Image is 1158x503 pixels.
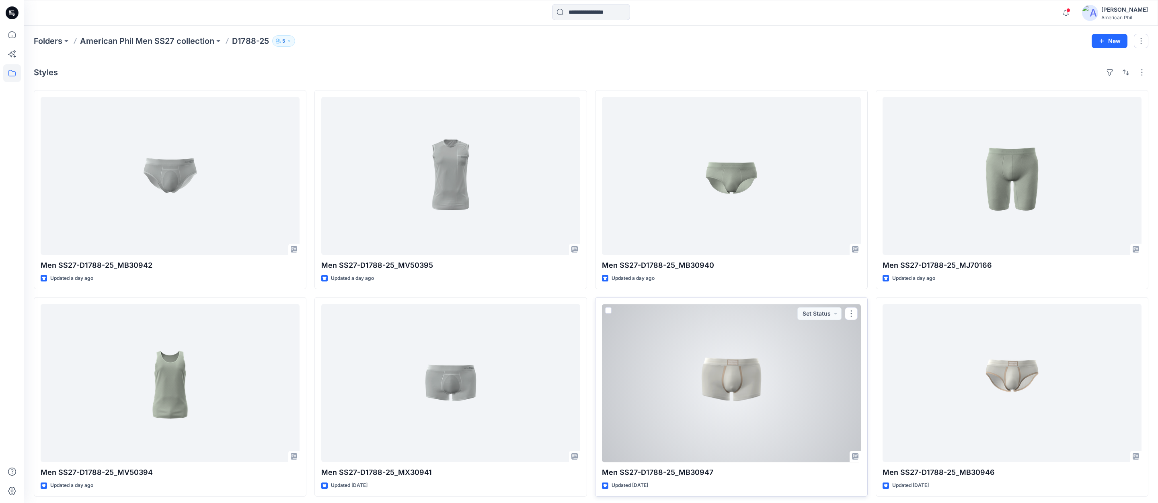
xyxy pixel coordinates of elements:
[41,304,300,462] a: Men SS27-D1788-25_MV50394
[282,37,285,45] p: 5
[1092,34,1127,48] button: New
[41,260,300,271] p: Men SS27-D1788-25_MB30942
[883,467,1142,478] p: Men SS27-D1788-25_MB30946
[602,97,861,255] a: Men SS27-D1788-25_MB30940
[883,97,1142,255] a: Men SS27-D1788-25_MJ70166
[321,97,580,255] a: Men SS27-D1788-25_MV50395
[892,274,935,283] p: Updated a day ago
[602,260,861,271] p: Men SS27-D1788-25_MB30940
[80,35,214,47] a: American Phil Men SS27 collection
[1082,5,1098,21] img: avatar
[50,481,93,490] p: Updated a day ago
[34,68,58,77] h4: Styles
[602,304,861,462] a: Men SS27-D1788-25_MB30947
[34,35,62,47] a: Folders
[50,274,93,283] p: Updated a day ago
[272,35,295,47] button: 5
[883,260,1142,271] p: Men SS27-D1788-25_MJ70166
[602,467,861,478] p: Men SS27-D1788-25_MB30947
[41,467,300,478] p: Men SS27-D1788-25_MV50394
[331,274,374,283] p: Updated a day ago
[321,260,580,271] p: Men SS27-D1788-25_MV50395
[883,304,1142,462] a: Men SS27-D1788-25_MB30946
[321,304,580,462] a: Men SS27-D1788-25_MX30941
[331,481,368,490] p: Updated [DATE]
[321,467,580,478] p: Men SS27-D1788-25_MX30941
[232,35,269,47] p: D1788-25
[1101,5,1148,14] div: [PERSON_NAME]
[612,481,648,490] p: Updated [DATE]
[1101,14,1148,21] div: American Phil
[892,481,929,490] p: Updated [DATE]
[612,274,655,283] p: Updated a day ago
[41,97,300,255] a: Men SS27-D1788-25_MB30942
